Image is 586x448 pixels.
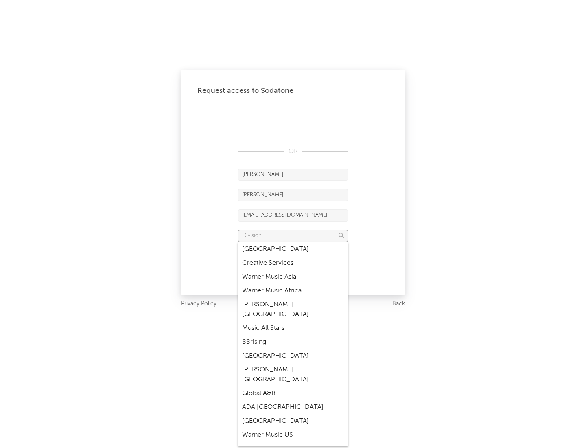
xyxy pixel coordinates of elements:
[238,387,348,400] div: Global A&R
[238,169,348,181] input: First Name
[238,209,348,222] input: Email
[238,321,348,335] div: Music All Stars
[238,298,348,321] div: [PERSON_NAME] [GEOGRAPHIC_DATA]
[238,270,348,284] div: Warner Music Asia
[238,284,348,298] div: Warner Music Africa
[238,335,348,349] div: 88rising
[197,86,389,96] div: Request access to Sodatone
[392,299,405,309] a: Back
[238,147,348,156] div: OR
[238,349,348,363] div: [GEOGRAPHIC_DATA]
[238,414,348,428] div: [GEOGRAPHIC_DATA]
[181,299,216,309] a: Privacy Policy
[238,428,348,442] div: Warner Music US
[238,242,348,256] div: [GEOGRAPHIC_DATA]
[238,230,348,242] input: Division
[238,256,348,270] div: Creative Services
[238,363,348,387] div: [PERSON_NAME] [GEOGRAPHIC_DATA]
[238,400,348,414] div: ADA [GEOGRAPHIC_DATA]
[238,189,348,201] input: Last Name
